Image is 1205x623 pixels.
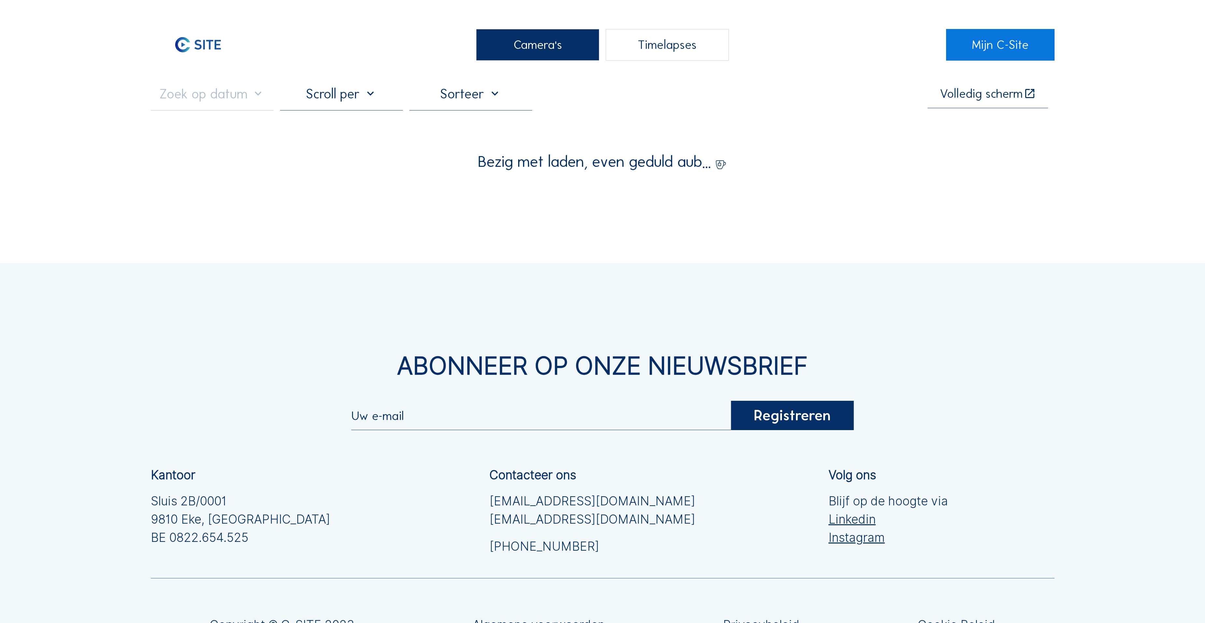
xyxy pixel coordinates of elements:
[489,492,695,510] a: [EMAIL_ADDRESS][DOMAIN_NAME]
[478,154,711,169] span: Bezig met laden, even geduld aub...
[489,469,576,481] div: Contacteer ons
[351,411,731,421] input: Uw e-mail
[940,88,1023,100] div: Volledig scherm
[946,29,1055,61] a: Mijn C-Site
[476,29,599,61] div: Camera's
[489,510,695,529] a: [EMAIL_ADDRESS][DOMAIN_NAME]
[151,469,195,481] div: Kantoor
[829,492,948,547] div: Blijf op de hoogte via
[829,510,948,529] a: Linkedin
[489,537,695,556] a: [PHONE_NUMBER]
[151,354,1055,378] div: Abonneer op onze nieuwsbrief
[151,86,274,102] input: Zoek op datum 󰅀
[829,469,876,481] div: Volg ons
[151,492,330,547] div: Sluis 2B/0001 9810 Eke, [GEOGRAPHIC_DATA] BE 0822.654.525
[606,29,729,61] div: Timelapses
[731,401,854,430] div: Registreren
[151,29,259,61] a: C-SITE Logo
[829,529,948,547] a: Instagram
[151,29,245,61] img: C-SITE Logo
